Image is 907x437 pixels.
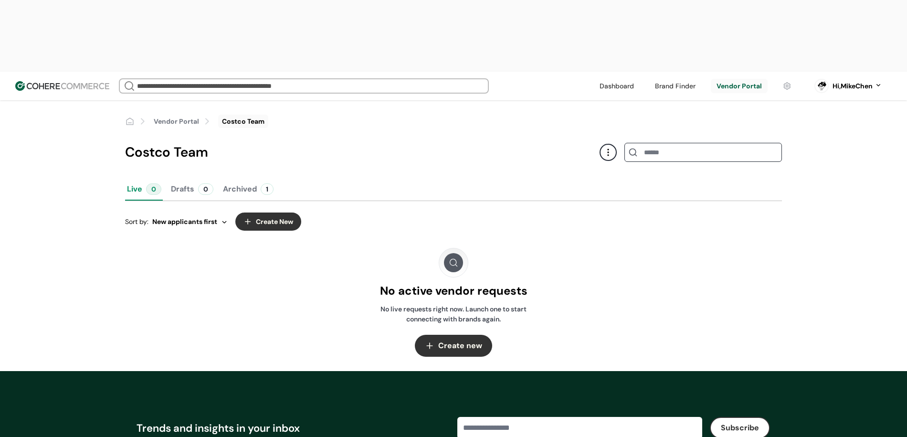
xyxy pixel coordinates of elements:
[222,117,264,127] div: Costco Team
[198,183,213,195] div: 0
[154,117,199,127] a: Vendor Portal
[137,420,450,436] div: Trends and insights in your inbox
[235,213,301,231] button: Create New
[833,81,873,91] div: Hi, MikeChen
[814,79,829,93] svg: 0 percent
[369,304,538,324] div: No live requests right now. Launch one to start connecting with brands again.
[125,178,163,201] button: Live
[15,81,109,91] img: Cohere Logo
[261,183,274,195] div: 1
[221,178,275,201] button: Archived
[833,81,882,91] button: Hi,MikeChen
[146,183,161,195] div: 0
[380,282,527,299] div: No active vendor requests
[125,115,268,128] nav: breadcrumb
[169,178,215,201] button: Drafts
[415,335,492,357] button: Create new
[125,142,600,162] div: Costco Team
[125,217,228,227] div: Sort by:
[152,217,217,227] span: New applicants first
